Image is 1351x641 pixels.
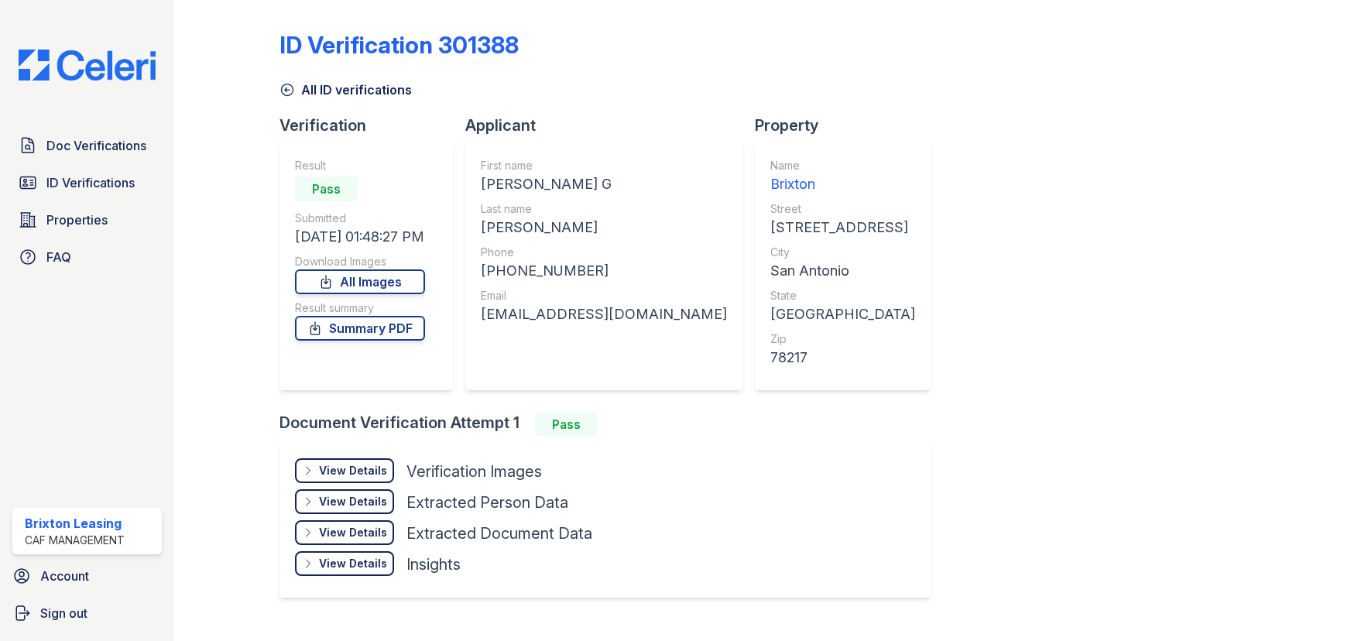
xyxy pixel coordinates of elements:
[481,158,727,173] div: First name
[12,167,162,198] a: ID Verifications
[6,598,168,629] a: Sign out
[6,560,168,591] a: Account
[481,173,727,195] div: [PERSON_NAME] G
[46,173,135,192] span: ID Verifications
[279,115,465,136] div: Verification
[295,254,425,269] div: Download Images
[535,412,597,437] div: Pass
[25,533,125,548] div: CAF Management
[279,412,943,437] div: Document Verification Attempt 1
[770,173,915,195] div: Brixton
[295,300,425,316] div: Result summary
[295,211,425,226] div: Submitted
[295,316,425,341] a: Summary PDF
[1286,579,1336,626] iframe: chat widget
[406,461,542,482] div: Verification Images
[770,303,915,325] div: [GEOGRAPHIC_DATA]
[319,463,387,478] div: View Details
[406,523,592,544] div: Extracted Document Data
[770,288,915,303] div: State
[770,347,915,368] div: 78217
[295,158,425,173] div: Result
[319,525,387,540] div: View Details
[465,115,755,136] div: Applicant
[481,288,727,303] div: Email
[770,201,915,217] div: Street
[770,158,915,173] div: Name
[755,115,943,136] div: Property
[770,331,915,347] div: Zip
[25,514,125,533] div: Brixton Leasing
[295,226,425,248] div: [DATE] 01:48:27 PM
[770,158,915,195] a: Name Brixton
[770,245,915,260] div: City
[46,248,71,266] span: FAQ
[770,260,915,282] div: San Antonio
[406,492,568,513] div: Extracted Person Data
[279,31,519,59] div: ID Verification 301388
[770,217,915,238] div: [STREET_ADDRESS]
[46,211,108,229] span: Properties
[6,50,168,81] img: CE_Logo_Blue-a8612792a0a2168367f1c8372b55b34899dd931a85d93a1a3d3e32e68fde9ad4.png
[12,204,162,235] a: Properties
[481,245,727,260] div: Phone
[295,177,357,201] div: Pass
[406,554,461,575] div: Insights
[12,242,162,273] a: FAQ
[279,81,412,99] a: All ID verifications
[481,260,727,282] div: [PHONE_NUMBER]
[46,136,146,155] span: Doc Verifications
[481,303,727,325] div: [EMAIL_ADDRESS][DOMAIN_NAME]
[319,556,387,571] div: View Details
[12,130,162,161] a: Doc Verifications
[40,604,87,622] span: Sign out
[295,269,425,294] a: All Images
[481,217,727,238] div: [PERSON_NAME]
[40,567,89,585] span: Account
[319,494,387,509] div: View Details
[481,201,727,217] div: Last name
